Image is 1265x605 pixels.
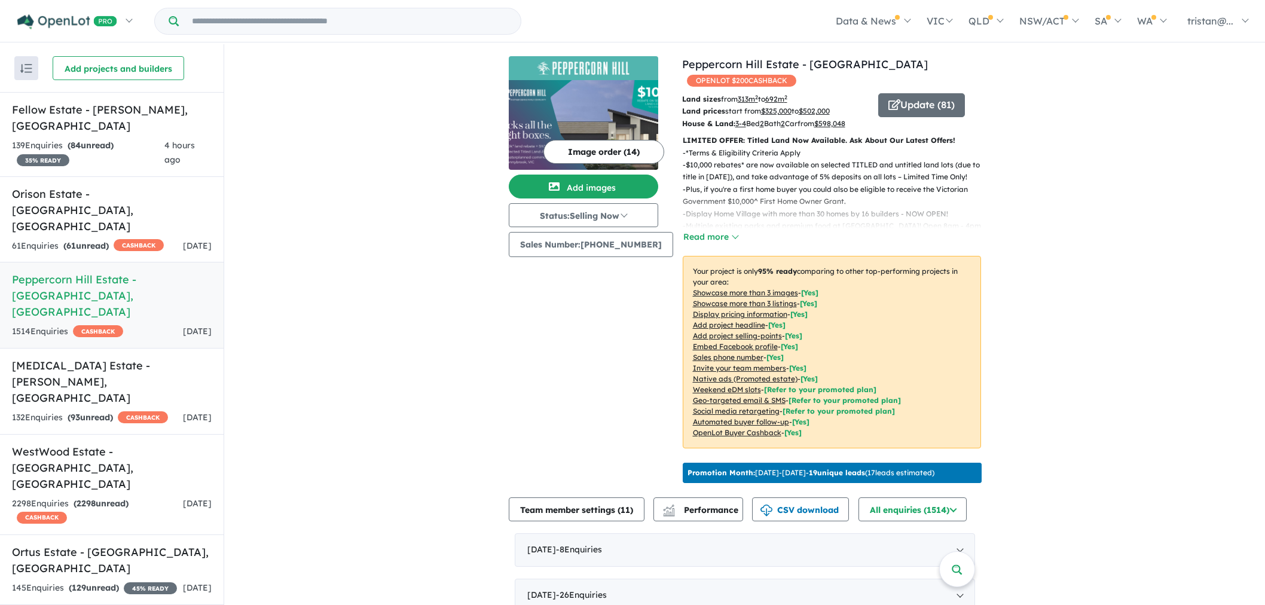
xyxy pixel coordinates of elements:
[12,139,164,167] div: 139 Enquir ies
[760,505,772,517] img: download icon
[73,325,123,337] span: CASHBACK
[663,505,674,511] img: line-chart.svg
[755,94,758,100] sup: 2
[735,119,746,128] u: 3-4
[509,175,658,198] button: Add images
[556,544,602,555] span: - 8 Enquir ies
[693,288,798,297] u: Showcase more than 3 images
[621,505,630,515] span: 11
[758,94,787,103] span: to
[683,159,991,184] p: - $10,000 rebates* are now available on selected TITLED and untitled land lots (due to title in [...
[68,412,113,423] strong: ( unread)
[683,256,981,448] p: Your project is only comparing to other top-performing projects in your area: - - - - - - - - - -...
[809,468,865,477] b: 19 unique leads
[693,417,789,426] u: Automated buyer follow-up
[509,56,658,170] a: Peppercorn Hill Estate - Donnybrook LogoPeppercorn Hill Estate - Donnybrook
[12,544,212,576] h5: Ortus Estate - [GEOGRAPHIC_DATA] , [GEOGRAPHIC_DATA]
[509,497,644,521] button: Team member settings (11)
[12,325,123,339] div: 1514 Enquir ies
[66,240,76,251] span: 61
[12,444,212,492] h5: WestWood Estate - [GEOGRAPHIC_DATA] , [GEOGRAPHIC_DATA]
[682,94,721,103] b: Land sizes
[665,505,738,515] span: Performance
[693,428,781,437] u: OpenLot Buyer Cashback
[682,93,869,105] p: from
[17,14,117,29] img: Openlot PRO Logo White
[53,56,184,80] button: Add projects and builders
[682,118,869,130] p: Bed Bath Car from
[183,240,212,251] span: [DATE]
[752,497,849,521] button: CSV download
[12,271,212,320] h5: Peppercorn Hill Estate - [GEOGRAPHIC_DATA] , [GEOGRAPHIC_DATA]
[118,411,168,423] span: CASHBACK
[509,203,658,227] button: Status:Selling Now
[761,106,792,115] u: $ 325,000
[800,299,817,308] span: [ Yes ]
[77,498,96,509] span: 2298
[687,468,755,477] b: Promotion Month:
[69,582,119,593] strong: ( unread)
[682,119,735,128] b: House & Land:
[543,140,664,164] button: Image order (14)
[68,140,114,151] strong: ( unread)
[764,385,876,394] span: [Refer to your promoted plan]
[765,94,787,103] u: 692 m
[814,119,845,128] u: $ 598,048
[124,582,177,594] span: 45 % READY
[12,497,183,525] div: 2298 Enquir ies
[183,326,212,337] span: [DATE]
[790,310,808,319] span: [ Yes ]
[20,64,32,73] img: sort.svg
[556,589,607,600] span: - 26 Enquir ies
[792,417,809,426] span: [Yes]
[12,581,177,595] div: 145 Enquir ies
[693,342,778,351] u: Embed Facebook profile
[781,342,798,351] span: [ Yes ]
[784,428,802,437] span: [Yes]
[181,8,518,34] input: Try estate name, suburb, builder or developer
[760,119,764,128] u: 2
[72,582,86,593] span: 129
[789,363,806,372] span: [ Yes ]
[799,106,830,115] u: $ 502,000
[693,396,786,405] u: Geo-targeted email & SMS
[693,331,782,340] u: Add project selling-points
[800,374,818,383] span: [Yes]
[693,407,780,415] u: Social media retargeting
[766,353,784,362] span: [ Yes ]
[63,240,109,251] strong: ( unread)
[509,80,658,170] img: Peppercorn Hill Estate - Donnybrook
[693,299,797,308] u: Showcase more than 3 listings
[74,498,129,509] strong: ( unread)
[514,61,653,75] img: Peppercorn Hill Estate - Donnybrook Logo
[738,94,758,103] u: 313 m
[693,385,761,394] u: Weekend eDM slots
[693,310,787,319] u: Display pricing information
[682,57,928,71] a: Peppercorn Hill Estate - [GEOGRAPHIC_DATA]
[183,582,212,593] span: [DATE]
[183,498,212,509] span: [DATE]
[687,467,934,478] p: [DATE] - [DATE] - ( 17 leads estimated)
[683,135,981,146] p: LIMITED OFFER: Titled Land Now Available. Ask About Our Latest Offers!
[71,412,80,423] span: 93
[693,353,763,362] u: Sales phone number
[785,331,802,340] span: [ Yes ]
[792,106,830,115] span: to
[663,508,675,516] img: bar-chart.svg
[509,232,673,257] button: Sales Number:[PHONE_NUMBER]
[687,75,796,87] span: OPENLOT $ 200 CASHBACK
[653,497,743,521] button: Performance
[758,267,797,276] b: 95 % ready
[683,208,991,220] p: - Display Home Village with more than 30 homes by 16 builders - NOW OPEN!
[183,412,212,423] span: [DATE]
[789,396,901,405] span: [Refer to your promoted plan]
[1187,15,1233,27] span: tristan@...
[12,186,212,234] h5: Orison Estate - [GEOGRAPHIC_DATA] , [GEOGRAPHIC_DATA]
[12,102,212,134] h5: Fellow Estate - [PERSON_NAME] , [GEOGRAPHIC_DATA]
[683,230,739,244] button: Read more
[682,105,869,117] p: start from
[71,140,81,151] span: 84
[682,106,725,115] b: Land prices
[693,374,797,383] u: Native ads (Promoted estate)
[768,320,786,329] span: [ Yes ]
